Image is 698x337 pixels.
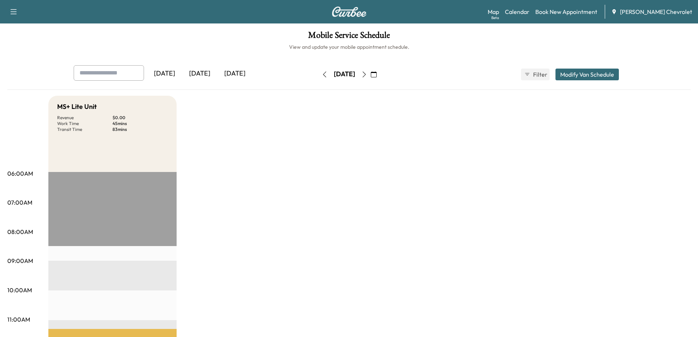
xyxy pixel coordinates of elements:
span: Filter [533,70,546,79]
img: Curbee Logo [332,7,367,17]
h5: MS+ Lite Unit [57,102,97,112]
div: [DATE] [147,65,182,82]
p: 83 mins [112,127,168,132]
h6: View and update your mobile appointment schedule. [7,43,691,51]
button: Modify Van Schedule [555,69,619,80]
p: 08:00AM [7,227,33,236]
p: 07:00AM [7,198,32,207]
div: [DATE] [217,65,252,82]
div: [DATE] [334,70,355,79]
a: Calendar [505,7,529,16]
p: 10:00AM [7,286,32,294]
p: Revenue [57,115,112,121]
button: Filter [521,69,550,80]
p: $ 0.00 [112,115,168,121]
div: Beta [491,15,499,21]
p: 45 mins [112,121,168,127]
a: Book New Appointment [535,7,597,16]
a: MapBeta [488,7,499,16]
p: 06:00AM [7,169,33,178]
div: [DATE] [182,65,217,82]
h1: Mobile Service Schedule [7,31,691,43]
p: 11:00AM [7,315,30,324]
span: [PERSON_NAME] Chevrolet [620,7,692,16]
p: 09:00AM [7,256,33,265]
p: Transit Time [57,127,112,132]
p: Work Time [57,121,112,127]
